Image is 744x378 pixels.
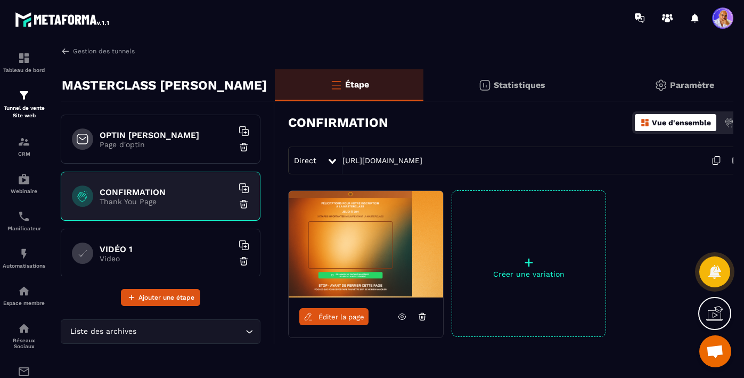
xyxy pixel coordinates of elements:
[699,335,731,367] div: Ouvrir le chat
[61,46,70,56] img: arrow
[239,142,249,152] img: trash
[3,263,45,269] p: Automatisations
[100,187,233,197] h6: CONFIRMATION
[3,337,45,349] p: Réseaux Sociaux
[100,244,233,254] h6: VIDÉO 1
[138,326,243,337] input: Search for option
[345,79,369,90] p: Étape
[318,313,364,321] span: Éditer la page
[100,197,233,206] p: Thank You Page
[3,188,45,194] p: Webinaire
[239,256,249,267] img: trash
[15,10,111,29] img: logo
[18,247,30,260] img: automations
[3,81,45,127] a: formationformationTunnel de vente Site web
[18,135,30,148] img: formation
[68,326,138,337] span: Liste des archives
[18,173,30,186] img: automations
[100,254,233,263] p: Video
[61,46,135,56] a: Gestion des tunnels
[652,118,711,127] p: Vue d'ensemble
[121,289,200,306] button: Ajouter une étape
[640,118,650,127] img: dashboard-orange.40269519.svg
[3,300,45,306] p: Espace membre
[494,80,545,90] p: Statistiques
[18,210,30,223] img: scheduler
[100,130,233,140] h6: OPTIN [PERSON_NAME]
[3,226,45,231] p: Planificateur
[3,151,45,157] p: CRM
[670,80,714,90] p: Paramètre
[3,44,45,81] a: formationformationTableau de bord
[138,292,194,303] span: Ajouter une étape
[342,156,422,165] a: [URL][DOMAIN_NAME]
[3,314,45,357] a: social-networksocial-networkRéseaux Sociaux
[3,239,45,277] a: automationsautomationsAutomatisations
[299,308,369,325] a: Éditer la page
[452,270,606,278] p: Créer une variation
[3,165,45,202] a: automationsautomationsWebinaire
[3,202,45,239] a: schedulerschedulerPlanificateur
[18,52,30,65] img: formation
[289,191,443,297] img: image
[18,89,30,102] img: formation
[3,67,45,73] p: Tableau de bord
[18,285,30,297] img: automations
[239,199,249,210] img: trash
[3,127,45,165] a: formationformationCRM
[655,79,667,92] img: setting-gr.5f69749f.svg
[330,78,342,91] img: bars-o.4a397970.svg
[18,322,30,335] img: social-network
[62,75,267,96] p: MASTERCLASS [PERSON_NAME]
[18,365,30,378] img: email
[61,319,260,344] div: Search for option
[724,118,734,127] img: actions.d6e523a2.png
[3,104,45,119] p: Tunnel de vente Site web
[100,140,233,149] p: Page d'optin
[288,115,388,130] h3: CONFIRMATION
[478,79,491,92] img: stats.20deebd0.svg
[452,255,606,270] p: +
[294,156,316,165] span: Direct
[3,277,45,314] a: automationsautomationsEspace membre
